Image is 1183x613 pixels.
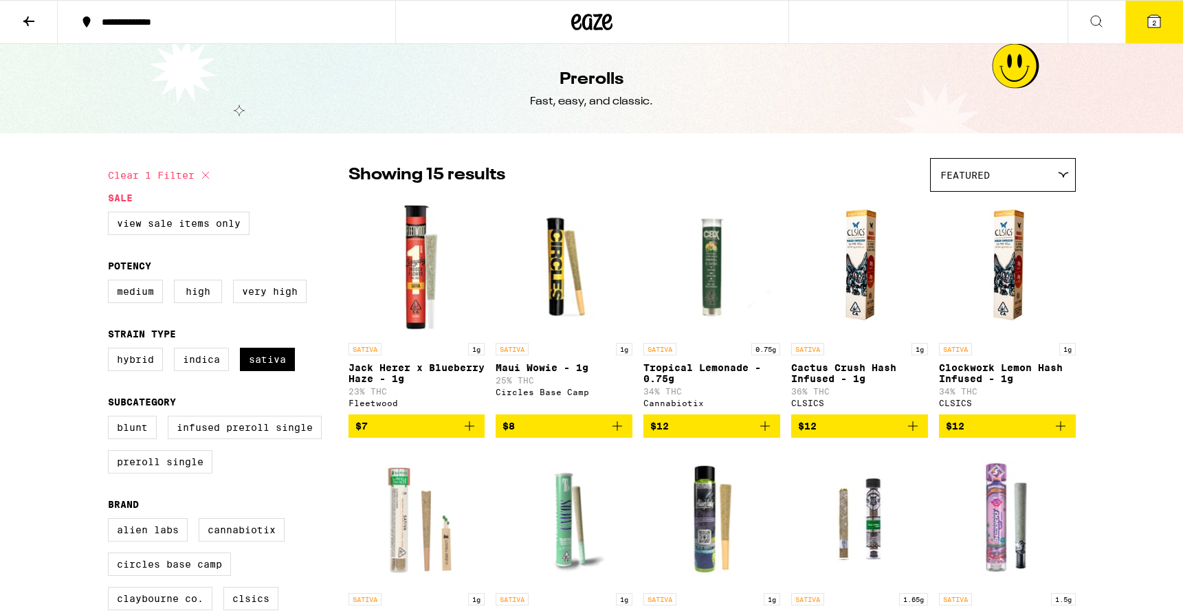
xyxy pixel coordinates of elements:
[791,362,928,384] p: Cactus Crush Hash Infused - 1g
[939,199,1076,414] a: Open page for Clockwork Lemon Hash Infused - 1g from CLSICS
[108,158,214,192] button: Clear 1 filter
[174,348,229,371] label: Indica
[496,388,632,397] div: Circles Base Camp
[496,593,529,605] p: SATIVA
[939,449,1076,586] img: Sluggers - Euphoria Infused - 1.5g
[349,399,485,408] div: Fleetwood
[643,199,780,414] a: Open page for Tropical Lemonade - 0.75g from Cannabiotix
[643,593,676,605] p: SATIVA
[643,343,676,355] p: SATIVA
[108,328,176,339] legend: Strain Type
[530,94,653,109] div: Fast, easy, and classic.
[468,593,485,605] p: 1g
[174,280,222,303] label: High
[349,199,485,414] a: Open page for Jack Herer x Blueberry Haze - 1g from Fleetwood
[911,343,928,355] p: 1g
[1152,19,1156,27] span: 2
[468,343,485,355] p: 1g
[764,593,780,605] p: 1g
[791,449,928,586] img: El Blunto - Especial Silver: Verde Diamond Infused Blunt - 1.65g
[791,399,928,408] div: CLSICS
[168,416,322,439] label: Infused Preroll Single
[939,414,1076,438] button: Add to bag
[240,348,295,371] label: Sativa
[1051,593,1076,605] p: 1.5g
[1059,343,1076,355] p: 1g
[939,362,1076,384] p: Clockwork Lemon Hash Infused - 1g
[349,593,382,605] p: SATIVA
[199,518,285,542] label: Cannabiotix
[798,421,817,432] span: $12
[108,416,157,439] label: Blunt
[233,280,307,303] label: Very High
[349,362,485,384] p: Jack Herer x Blueberry Haze - 1g
[355,421,368,432] span: $7
[108,260,151,271] legend: Potency
[791,593,824,605] p: SATIVA
[813,199,905,336] img: CLSICS - Cactus Crush Hash Infused - 1g
[108,450,212,473] label: Preroll Single
[349,449,485,586] img: Lowell Farms - Macmosa - 1g
[899,593,928,605] p: 1.65g
[108,553,231,576] label: Circles Base Camp
[643,414,780,438] button: Add to bag
[108,499,139,510] legend: Brand
[751,343,780,355] p: 0.75g
[643,449,780,586] img: Alien Labs - BK Satellite - 1g
[791,387,928,396] p: 36% THC
[108,192,133,203] legend: Sale
[939,343,972,355] p: SATIVA
[8,10,99,21] span: Hi. Need any help?
[349,199,485,336] img: Fleetwood - Jack Herer x Blueberry Haze - 1g
[791,343,824,355] p: SATIVA
[496,199,632,414] a: Open page for Maui Wowie - 1g from Circles Base Camp
[502,421,515,432] span: $8
[939,387,1076,396] p: 34% THC
[108,397,176,408] legend: Subcategory
[643,362,780,384] p: Tropical Lemonade - 0.75g
[643,399,780,408] div: Cannabiotix
[108,280,163,303] label: Medium
[496,376,632,385] p: 25% THC
[108,518,188,542] label: Alien Labs
[560,68,623,91] h1: Prerolls
[496,414,632,438] button: Add to bag
[223,587,278,610] label: CLSICS
[650,421,669,432] span: $12
[616,593,632,605] p: 1g
[496,343,529,355] p: SATIVA
[349,164,505,187] p: Showing 15 results
[496,449,632,586] img: Traditional - Caicos - 1g
[643,387,780,396] p: 34% THC
[496,199,632,336] img: Circles Base Camp - Maui Wowie - 1g
[349,414,485,438] button: Add to bag
[108,587,212,610] label: Claybourne Co.
[349,387,485,396] p: 23% THC
[643,199,780,336] img: Cannabiotix - Tropical Lemonade - 0.75g
[791,414,928,438] button: Add to bag
[1125,1,1183,43] button: 2
[108,348,163,371] label: Hybrid
[349,343,382,355] p: SATIVA
[108,212,250,235] label: View Sale Items Only
[946,421,964,432] span: $12
[939,593,972,605] p: SATIVA
[616,343,632,355] p: 1g
[939,399,1076,408] div: CLSICS
[791,199,928,414] a: Open page for Cactus Crush Hash Infused - 1g from CLSICS
[496,362,632,373] p: Maui Wowie - 1g
[940,170,990,181] span: Featured
[961,199,1053,336] img: CLSICS - Clockwork Lemon Hash Infused - 1g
